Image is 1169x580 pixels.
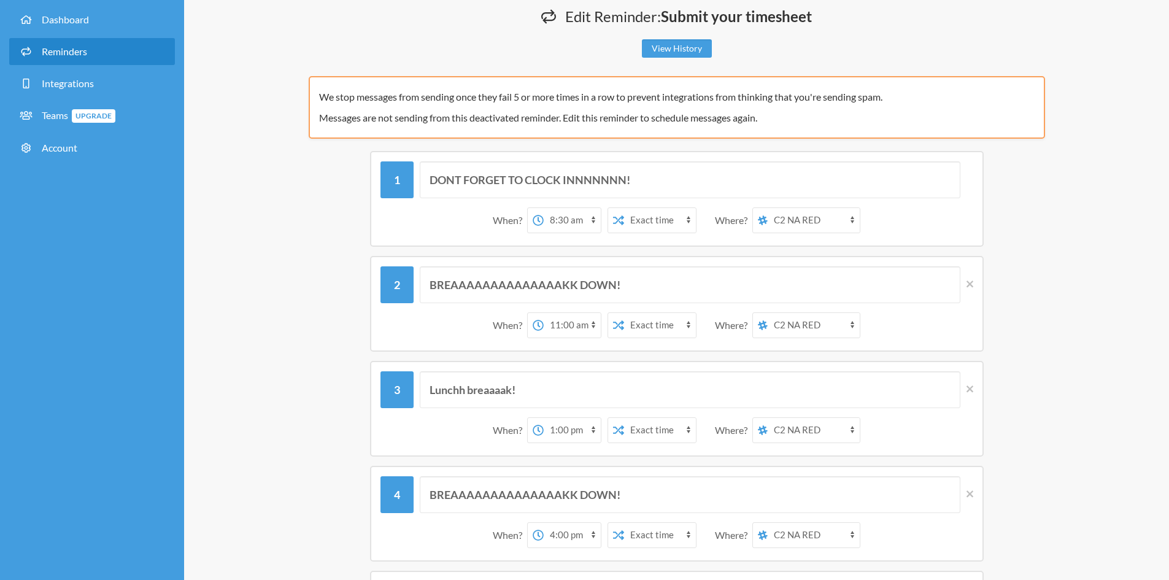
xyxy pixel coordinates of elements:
[642,39,712,58] a: View History
[42,109,115,121] span: Teams
[715,312,752,338] div: Where?
[42,142,77,153] span: Account
[715,207,752,233] div: Where?
[420,476,960,513] input: Message
[661,7,812,25] strong: Submit your timesheet
[42,45,87,57] span: Reminders
[9,134,175,161] a: Account
[9,70,175,97] a: Integrations
[72,109,115,123] span: Upgrade
[420,266,960,303] input: Message
[565,7,812,25] span: Edit Reminder:
[420,371,960,408] input: Message
[493,522,527,548] div: When?
[493,417,527,443] div: When?
[42,77,94,89] span: Integrations
[493,207,527,233] div: When?
[319,110,1026,125] p: Messages are not sending from this deactivated reminder. Edit this reminder to schedule messages ...
[42,14,89,25] span: Dashboard
[715,417,752,443] div: Where?
[319,90,1026,104] p: We stop messages from sending once they fail 5 or more times in a row to prevent integrations fro...
[9,102,175,130] a: TeamsUpgrade
[420,161,960,198] input: Message
[9,38,175,65] a: Reminders
[493,312,527,338] div: When?
[715,522,752,548] div: Where?
[9,6,175,33] a: Dashboard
